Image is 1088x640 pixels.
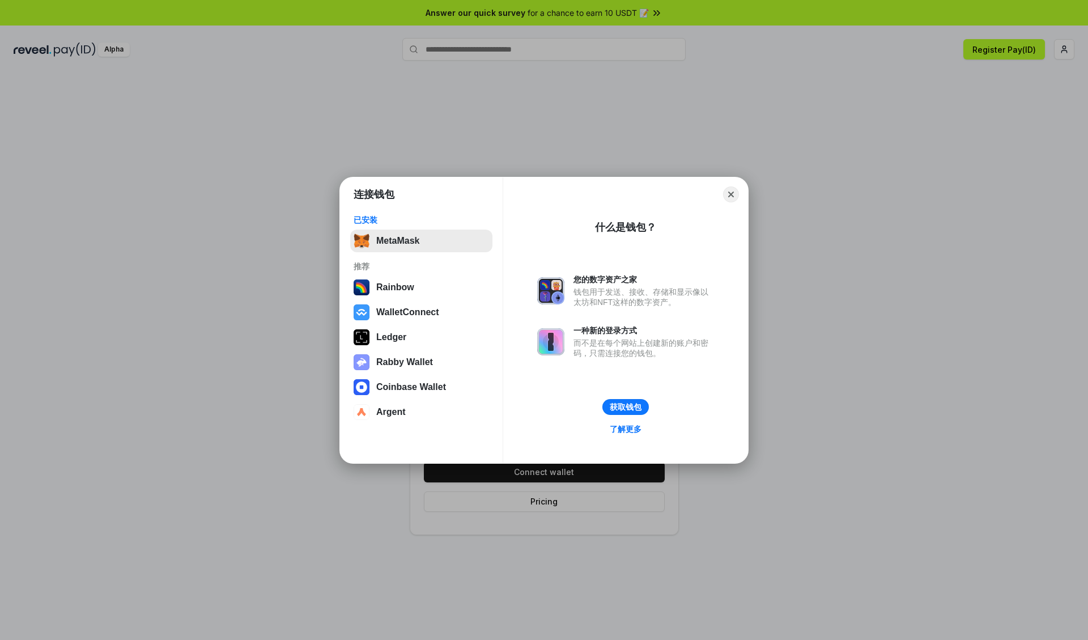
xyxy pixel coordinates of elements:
[376,332,406,342] div: Ledger
[354,279,369,295] img: svg+xml,%3Csvg%20width%3D%22120%22%20height%3D%22120%22%20viewBox%3D%220%200%20120%20120%22%20fil...
[376,307,439,317] div: WalletConnect
[350,326,492,349] button: Ledger
[723,187,739,202] button: Close
[350,230,492,252] button: MetaMask
[354,354,369,370] img: svg+xml,%3Csvg%20xmlns%3D%22http%3A%2F%2Fwww.w3.org%2F2000%2Fsvg%22%20fill%3D%22none%22%20viewBox...
[610,424,641,434] div: 了解更多
[537,328,564,355] img: svg+xml,%3Csvg%20xmlns%3D%22http%3A%2F%2Fwww.w3.org%2F2000%2Fsvg%22%20fill%3D%22none%22%20viewBox...
[354,233,369,249] img: svg+xml,%3Csvg%20fill%3D%22none%22%20height%3D%2233%22%20viewBox%3D%220%200%2035%2033%22%20width%...
[603,422,648,436] a: 了解更多
[376,236,419,246] div: MetaMask
[602,399,649,415] button: 获取钱包
[354,404,369,420] img: svg+xml,%3Csvg%20width%3D%2228%22%20height%3D%2228%22%20viewBox%3D%220%200%2028%2028%22%20fill%3D...
[537,277,564,304] img: svg+xml,%3Csvg%20xmlns%3D%22http%3A%2F%2Fwww.w3.org%2F2000%2Fsvg%22%20fill%3D%22none%22%20viewBox...
[350,401,492,423] button: Argent
[376,357,433,367] div: Rabby Wallet
[354,304,369,320] img: svg+xml,%3Csvg%20width%3D%2228%22%20height%3D%2228%22%20viewBox%3D%220%200%2028%2028%22%20fill%3D...
[354,329,369,345] img: svg+xml,%3Csvg%20xmlns%3D%22http%3A%2F%2Fwww.w3.org%2F2000%2Fsvg%22%20width%3D%2228%22%20height%3...
[376,382,446,392] div: Coinbase Wallet
[376,282,414,293] div: Rainbow
[350,376,492,399] button: Coinbase Wallet
[354,379,369,395] img: svg+xml,%3Csvg%20width%3D%2228%22%20height%3D%2228%22%20viewBox%3D%220%200%2028%2028%22%20fill%3D...
[573,287,714,307] div: 钱包用于发送、接收、存储和显示像以太坊和NFT这样的数字资产。
[610,402,641,412] div: 获取钱包
[573,338,714,358] div: 而不是在每个网站上创建新的账户和密码，只需连接您的钱包。
[573,325,714,336] div: 一种新的登录方式
[354,188,394,201] h1: 连接钱包
[350,301,492,324] button: WalletConnect
[573,274,714,285] div: 您的数字资产之家
[376,407,406,417] div: Argent
[595,221,656,234] div: 什么是钱包？
[354,215,489,225] div: 已安装
[354,261,489,272] div: 推荐
[350,351,492,374] button: Rabby Wallet
[350,276,492,299] button: Rainbow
